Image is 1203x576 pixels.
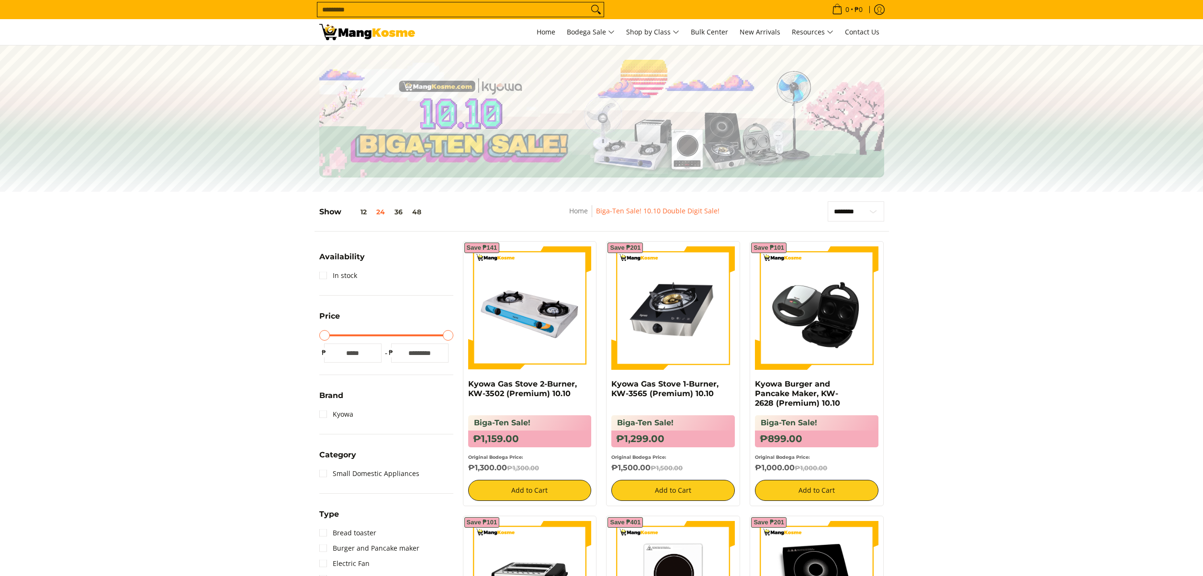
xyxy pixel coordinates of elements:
a: Biga-Ten Sale! 10.10 Double Digit Sale! [596,206,720,215]
summary: Open [319,392,343,407]
span: Save ₱401 [610,520,641,525]
a: Home [532,19,560,45]
h6: ₱1,299.00 [611,431,735,447]
button: Add to Cart [468,480,592,501]
img: kyowa-burger-and-pancake-maker-premium-full-view-mang-kosme [755,246,878,370]
span: ₱ [386,348,396,357]
a: Home [569,206,588,215]
a: Burger and Pancake maker [319,541,419,556]
h5: Show [319,207,426,217]
img: Biga-Ten Sale! 10.10 Double Digit Sale with Kyowa l Mang Kosme [319,24,415,40]
a: Small Domestic Appliances [319,466,419,481]
summary: Open [319,451,356,466]
button: Add to Cart [755,480,878,501]
a: New Arrivals [735,19,785,45]
small: Original Bodega Price: [755,454,810,460]
a: In stock [319,268,357,283]
button: Add to Cart [611,480,735,501]
h6: ₱899.00 [755,431,878,447]
span: Save ₱141 [467,245,497,251]
span: Price [319,312,340,320]
summary: Open [319,510,339,525]
span: Home [537,27,555,36]
span: Contact Us [845,27,879,36]
span: Save ₱201 [753,520,784,525]
button: Search [588,2,604,17]
img: kyowa-2-burner-gas-stove-stainless-steel-premium-full-view-mang-kosme [468,246,592,370]
span: 0 [844,6,851,13]
span: Resources [792,26,833,38]
span: New Arrivals [740,27,780,36]
summary: Open [319,312,340,327]
span: Save ₱101 [753,245,784,251]
button: 48 [407,208,426,216]
a: Resources [787,19,838,45]
span: Category [319,451,356,459]
button: 36 [390,208,407,216]
a: Kyowa Burger and Pancake Maker, KW-2628 (Premium) 10.10 [755,379,840,408]
del: ₱1,300.00 [507,464,539,472]
small: Original Bodega Price: [611,454,666,460]
span: Brand [319,392,343,399]
small: Original Bodega Price: [468,454,523,460]
del: ₱1,500.00 [651,464,683,472]
nav: Main Menu [425,19,884,45]
h6: ₱1,500.00 [611,463,735,473]
span: ₱ [319,348,329,357]
nav: Breadcrumbs [500,205,788,227]
img: kyowa-tempered-glass-single-gas-burner-full-view-mang-kosme [611,246,735,370]
a: Kyowa Gas Stove 1-Burner, KW-3565 (Premium) 10.10 [611,379,719,398]
a: Kyowa Gas Stove 2-Burner, KW-3502 (Premium) 10.10 [468,379,577,398]
span: Save ₱201 [610,245,641,251]
span: Bulk Center [691,27,728,36]
span: Type [319,510,339,518]
h6: ₱1,300.00 [468,463,592,473]
button: 12 [341,208,371,216]
h6: ₱1,159.00 [468,431,592,447]
a: Shop by Class [621,19,684,45]
button: 24 [371,208,390,216]
del: ₱1,000.00 [795,464,827,472]
span: Save ₱101 [467,520,497,525]
a: Bodega Sale [562,19,619,45]
a: Bulk Center [686,19,733,45]
a: Electric Fan [319,556,370,571]
span: Bodega Sale [567,26,615,38]
h6: ₱1,000.00 [755,463,878,473]
a: Contact Us [840,19,884,45]
span: • [829,4,866,15]
a: Bread toaster [319,525,376,541]
a: Kyowa [319,407,353,422]
span: Shop by Class [626,26,679,38]
summary: Open [319,253,365,268]
span: ₱0 [853,6,864,13]
span: Availability [319,253,365,261]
